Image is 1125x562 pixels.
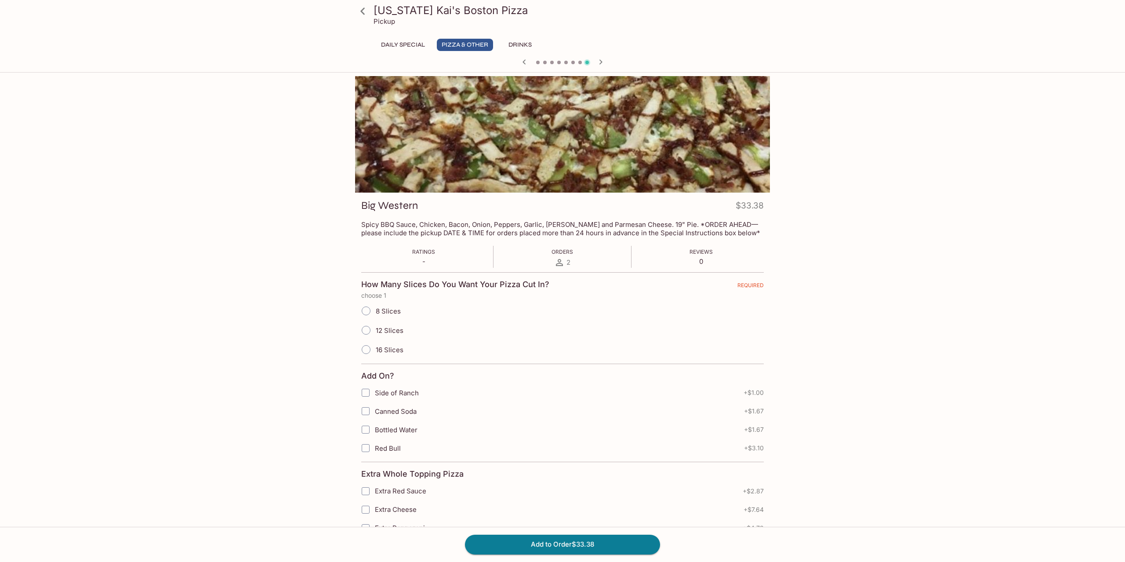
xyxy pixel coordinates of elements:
[361,469,464,479] h4: Extra Whole Topping Pizza
[737,282,764,292] span: REQUIRED
[374,17,395,26] p: Pickup
[361,292,764,299] p: choose 1
[437,39,493,51] button: Pizza & Other
[375,426,417,434] span: Bottled Water
[361,220,764,237] p: Spicy BBQ Sauce, Chicken, Bacon, Onion, Peppers, Garlic, [PERSON_NAME] and Parmesan Cheese. 19" P...
[412,257,435,266] p: -
[465,535,660,554] button: Add to Order$33.38
[376,326,403,335] span: 12 Slices
[375,524,425,532] span: Extra Pepperoni
[744,445,764,452] span: + $3.10
[566,258,570,266] span: 2
[375,407,417,416] span: Canned Soda
[375,389,419,397] span: Side of Ranch
[743,525,764,532] span: + $4.78
[412,248,435,255] span: Ratings
[736,199,764,216] h4: $33.38
[374,4,766,17] h3: [US_STATE] Kai's Boston Pizza
[743,488,764,495] span: + $2.87
[376,39,430,51] button: Daily Special
[744,408,764,415] span: + $1.67
[552,248,573,255] span: Orders
[361,371,394,381] h4: Add On?
[375,444,401,453] span: Red Bull
[376,307,401,315] span: 8 Slices
[744,506,764,513] span: + $7.64
[361,280,549,289] h4: How Many Slices Do You Want Your Pizza Cut In?
[500,39,540,51] button: Drinks
[376,346,403,354] span: 16 Slices
[744,389,764,396] span: + $1.00
[744,426,764,433] span: + $1.67
[375,487,426,495] span: Extra Red Sauce
[375,505,417,514] span: Extra Cheese
[690,248,713,255] span: Reviews
[690,257,713,266] p: 0
[361,199,418,212] h3: Big Western
[355,76,770,193] div: Big Western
